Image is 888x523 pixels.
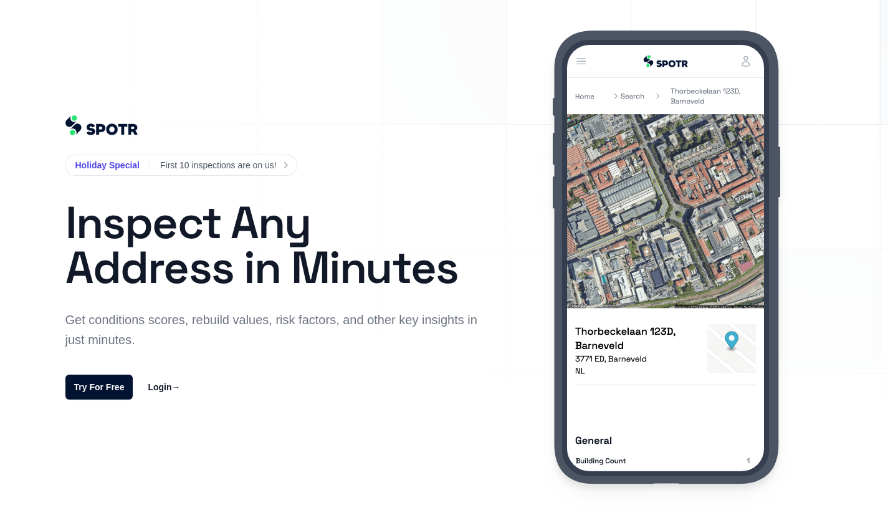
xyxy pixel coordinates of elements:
[65,310,484,350] p: Get conditions scores, rebuild values, risk factors, and other key insights in just minutes.
[65,375,133,400] a: Try For Free
[148,380,180,395] a: Login
[65,200,484,290] h1: Inspect Any Address in Minutes
[160,158,287,173] a: First 10 inspections are on us!
[65,115,138,135] img: 61ea7a264e0cbe10e6ec0ef6_%402Spotr%20Logo_Navy%20Blue%20-%20Emerald.png
[172,382,181,392] span: →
